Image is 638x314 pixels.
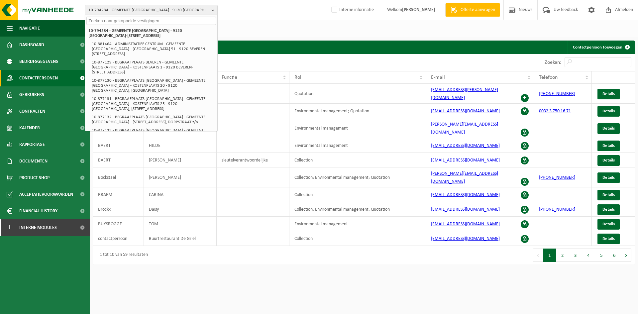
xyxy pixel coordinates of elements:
[431,207,500,212] a: [EMAIL_ADDRESS][DOMAIN_NAME]
[90,58,216,76] li: 10-877129 - BEGRAAFPLAATS BEVEREN - GEMEENTE [GEOGRAPHIC_DATA] - KOSTENPLAATS 1 - 9120 BEVEREN-[S...
[19,37,44,53] span: Dashboard
[597,204,620,215] a: Details
[289,118,426,138] td: Environmental management
[602,92,615,96] span: Details
[144,202,217,217] td: Daisy
[144,187,217,202] td: CARINA
[545,60,561,65] label: Zoeken:
[431,143,500,148] a: [EMAIL_ADDRESS][DOMAIN_NAME]
[602,237,615,241] span: Details
[86,17,216,25] input: Zoeken naar gekoppelde vestigingen
[19,186,73,203] span: Acceptatievoorwaarden
[431,192,500,197] a: [EMAIL_ADDRESS][DOMAIN_NAME]
[88,29,182,38] strong: 10-794284 - GEMEENTE [GEOGRAPHIC_DATA] - 9120 [GEOGRAPHIC_DATA]-[STREET_ADDRESS]
[602,193,615,197] span: Details
[602,207,615,212] span: Details
[608,249,621,262] button: 6
[289,104,426,118] td: Environmental management; Quotation
[602,144,615,148] span: Details
[93,231,144,246] td: contactpersoon
[597,141,620,151] a: Details
[289,167,426,187] td: Collection; Environmental management; Quotation
[90,40,216,58] li: 10-881464 - ADMINISTRATIEF CENTRUM - GEMEENTE [GEOGRAPHIC_DATA] - [GEOGRAPHIC_DATA] 51 - 9120 BEV...
[289,187,426,202] td: Collection
[217,153,289,167] td: sleutelverantwoordelijke
[144,231,217,246] td: Buurtrestaurant De Griel
[19,219,57,236] span: Interne modules
[93,187,144,202] td: BRAEM
[539,91,575,96] a: [PHONE_NUMBER]
[90,113,216,126] li: 10-877132 - BEGRAAFPLAATS [GEOGRAPHIC_DATA] - GEMEENTE [GEOGRAPHIC_DATA] - [STREET_ADDRESS], DORP...
[93,202,144,217] td: Brockx
[289,138,426,153] td: Environmental management
[19,20,40,37] span: Navigatie
[289,217,426,231] td: Environmental management
[621,249,631,262] button: Next
[556,249,569,262] button: 2
[539,175,575,180] a: [PHONE_NUMBER]
[93,217,144,231] td: BUYSROGGE
[597,172,620,183] a: Details
[93,153,144,167] td: BAERT
[144,167,217,187] td: [PERSON_NAME]
[445,3,500,17] a: Offerte aanvragen
[19,120,40,136] span: Kalender
[330,5,374,15] label: Interne informatie
[459,7,497,13] span: Offerte aanvragen
[19,136,45,153] span: Rapportage
[144,153,217,167] td: [PERSON_NAME]
[402,7,435,12] strong: [PERSON_NAME]
[144,217,217,231] td: TOM
[19,70,58,86] span: Contactpersonen
[543,249,556,262] button: 1
[597,89,620,99] a: Details
[289,153,426,167] td: Collection
[90,126,216,145] li: 10-877133 - BEGRAAFPLAATS [GEOGRAPHIC_DATA] - GEMEENTE [GEOGRAPHIC_DATA] - [GEOGRAPHIC_DATA] 36 -...
[294,75,301,80] span: Rol
[595,249,608,262] button: 5
[602,222,615,226] span: Details
[289,84,426,104] td: Quotation
[602,175,615,180] span: Details
[431,122,498,135] a: [PERSON_NAME][EMAIL_ADDRESS][DOMAIN_NAME]
[539,75,558,80] span: Telefoon
[431,87,498,100] a: [EMAIL_ADDRESS][PERSON_NAME][DOMAIN_NAME]
[431,158,500,163] a: [EMAIL_ADDRESS][DOMAIN_NAME]
[431,109,500,114] a: [EMAIL_ADDRESS][DOMAIN_NAME]
[568,41,634,54] a: Contactpersoon toevoegen
[19,53,58,70] span: Bedrijfsgegevens
[597,190,620,200] a: Details
[597,219,620,230] a: Details
[539,109,571,114] a: 0032 3 750 16 71
[597,123,620,134] a: Details
[93,138,144,153] td: BAERT
[289,202,426,217] td: Collection; Environmental management; Quotation
[19,103,45,120] span: Contracten
[533,249,543,262] button: Previous
[7,219,13,236] span: I
[539,207,575,212] a: [PHONE_NUMBER]
[431,75,445,80] span: E-mail
[602,158,615,162] span: Details
[289,231,426,246] td: Collection
[88,5,209,15] span: 10-794284 - GEMEENTE [GEOGRAPHIC_DATA] - 9120 [GEOGRAPHIC_DATA]-[STREET_ADDRESS]
[96,249,148,261] div: 1 tot 10 van 59 resultaten
[85,5,218,15] button: 10-794284 - GEMEENTE [GEOGRAPHIC_DATA] - 9120 [GEOGRAPHIC_DATA]-[STREET_ADDRESS]
[597,234,620,244] a: Details
[431,236,500,241] a: [EMAIL_ADDRESS][DOMAIN_NAME]
[19,169,50,186] span: Product Shop
[90,95,216,113] li: 10-877131 - BEGRAAFPLAATS [GEOGRAPHIC_DATA] - GEMEENTE [GEOGRAPHIC_DATA] - KOSTENPLAATS 25 - 9120...
[19,86,44,103] span: Gebruikers
[144,138,217,153] td: HILDE
[597,106,620,117] a: Details
[90,76,216,95] li: 10-877130 - BEGRAAFPLAATS [GEOGRAPHIC_DATA] - GEMEENTE [GEOGRAPHIC_DATA] - KOSTENPLAATS 20 - 9120...
[19,153,48,169] span: Documenten
[602,109,615,113] span: Details
[93,167,144,187] td: Bockstael
[222,75,237,80] span: Functie
[582,249,595,262] button: 4
[431,222,500,227] a: [EMAIL_ADDRESS][DOMAIN_NAME]
[569,249,582,262] button: 3
[597,155,620,166] a: Details
[602,126,615,131] span: Details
